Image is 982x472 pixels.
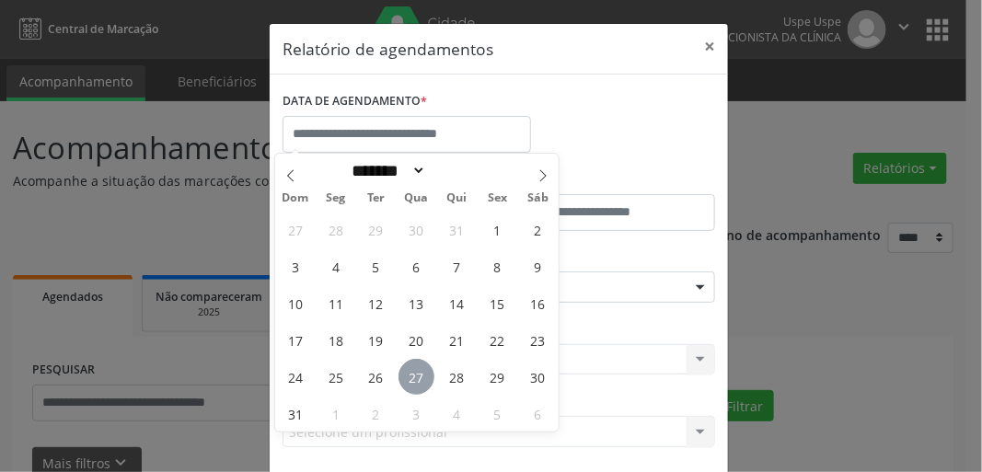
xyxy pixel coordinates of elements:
span: Setembro 3, 2025 [399,396,434,432]
span: Setembro 1, 2025 [318,396,353,432]
span: Qua [397,192,437,204]
span: Setembro 5, 2025 [479,396,515,432]
span: Agosto 6, 2025 [399,248,434,284]
span: Dom [275,192,316,204]
span: Agosto 11, 2025 [318,285,353,321]
span: Julho 31, 2025 [439,212,475,248]
span: Agosto 14, 2025 [439,285,475,321]
span: Agosto 1, 2025 [479,212,515,248]
span: Agosto 25, 2025 [318,359,353,395]
span: Agosto 21, 2025 [439,322,475,358]
span: Agosto 16, 2025 [520,285,556,321]
span: Setembro 6, 2025 [520,396,556,432]
span: Seg [316,192,356,204]
span: Sáb [518,192,559,204]
span: Agosto 31, 2025 [277,396,313,432]
span: Agosto 13, 2025 [399,285,434,321]
span: Setembro 4, 2025 [439,396,475,432]
span: Agosto 15, 2025 [479,285,515,321]
span: Setembro 2, 2025 [358,396,394,432]
span: Agosto 28, 2025 [439,359,475,395]
span: Sex [478,192,518,204]
span: Ter [356,192,397,204]
span: Julho 29, 2025 [358,212,394,248]
span: Julho 27, 2025 [277,212,313,248]
select: Month [346,161,427,180]
label: DATA DE AGENDAMENTO [283,87,427,116]
span: Agosto 27, 2025 [399,359,434,395]
span: Agosto 26, 2025 [358,359,394,395]
span: Agosto 12, 2025 [358,285,394,321]
span: Agosto 5, 2025 [358,248,394,284]
span: Agosto 3, 2025 [277,248,313,284]
span: Agosto 24, 2025 [277,359,313,395]
span: Agosto 29, 2025 [479,359,515,395]
span: Agosto 22, 2025 [479,322,515,358]
span: Agosto 19, 2025 [358,322,394,358]
span: Agosto 20, 2025 [399,322,434,358]
span: Agosto 17, 2025 [277,322,313,358]
span: Julho 30, 2025 [399,212,434,248]
span: Julho 28, 2025 [318,212,353,248]
span: Agosto 2, 2025 [520,212,556,248]
span: Agosto 8, 2025 [479,248,515,284]
span: Agosto 4, 2025 [318,248,353,284]
button: Close [691,24,728,69]
span: Agosto 9, 2025 [520,248,556,284]
span: Agosto 7, 2025 [439,248,475,284]
label: ATÉ [503,166,715,194]
span: Qui [437,192,478,204]
span: Agosto 23, 2025 [520,322,556,358]
span: Agosto 30, 2025 [520,359,556,395]
span: Agosto 10, 2025 [277,285,313,321]
h5: Relatório de agendamentos [283,37,493,61]
input: Year [426,161,487,180]
span: Agosto 18, 2025 [318,322,353,358]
